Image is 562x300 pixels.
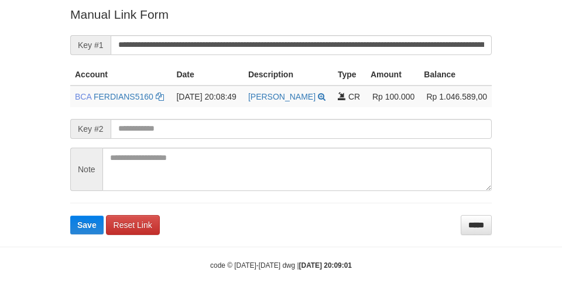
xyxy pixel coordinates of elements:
td: [DATE] 20:08:49 [172,86,244,107]
th: Amount [366,64,419,86]
span: Note [70,148,102,191]
span: BCA [75,92,91,101]
span: Save [77,220,97,230]
span: Key #2 [70,119,111,139]
th: Balance [419,64,492,86]
td: Rp 1.046.589,00 [419,86,492,107]
th: Type [333,64,366,86]
span: Key #1 [70,35,111,55]
th: Date [172,64,244,86]
p: Manual Link Form [70,6,492,23]
a: Copy FERDIANS5160 to clipboard [156,92,164,101]
button: Save [70,216,104,234]
span: Reset Link [114,220,152,230]
strong: [DATE] 20:09:01 [299,261,352,270]
th: Description [244,64,333,86]
td: Rp 100.000 [366,86,419,107]
span: CR [348,92,360,101]
th: Account [70,64,172,86]
a: FERDIANS5160 [94,92,153,101]
a: [PERSON_NAME] [248,92,316,101]
a: Reset Link [106,215,160,235]
small: code © [DATE]-[DATE] dwg | [210,261,352,270]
